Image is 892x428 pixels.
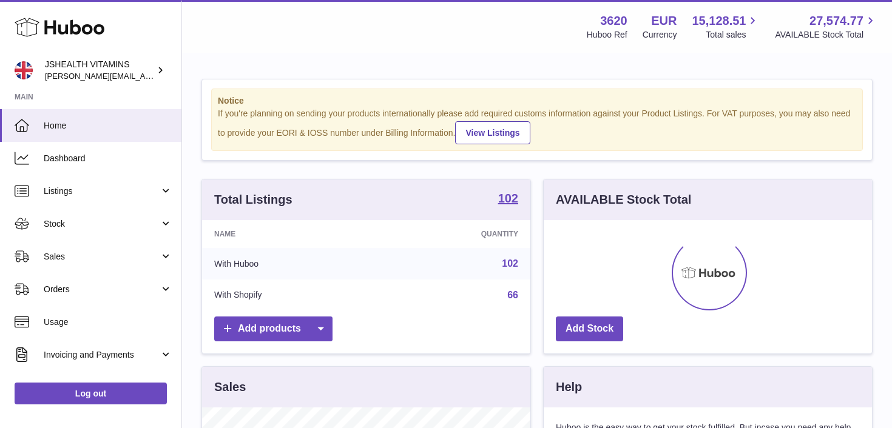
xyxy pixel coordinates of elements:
strong: Notice [218,95,856,107]
span: AVAILABLE Stock Total [775,29,877,41]
div: Huboo Ref [587,29,627,41]
a: 15,128.51 Total sales [692,13,760,41]
a: Add products [214,316,333,341]
span: Stock [44,218,160,230]
h3: AVAILABLE Stock Total [556,192,691,208]
h3: Help [556,379,582,395]
span: 15,128.51 [692,13,746,29]
strong: 102 [498,192,518,204]
span: Home [44,120,172,132]
td: With Huboo [202,248,379,279]
a: Add Stock [556,316,623,341]
span: Total sales [706,29,760,41]
a: 102 [502,258,518,269]
span: Dashboard [44,153,172,164]
strong: EUR [651,13,677,29]
strong: 3620 [600,13,627,29]
img: francesca@jshealthvitamins.com [15,61,33,79]
h3: Total Listings [214,192,292,208]
div: JSHEALTH VITAMINS [45,59,154,82]
a: 66 [507,290,518,300]
span: 27,574.77 [809,13,863,29]
td: With Shopify [202,279,379,311]
h3: Sales [214,379,246,395]
span: [PERSON_NAME][EMAIL_ADDRESS][DOMAIN_NAME] [45,71,243,81]
a: Log out [15,383,167,404]
th: Name [202,220,379,248]
span: Usage [44,316,172,328]
span: Sales [44,251,160,262]
div: Currency [643,29,677,41]
span: Invoicing and Payments [44,349,160,361]
a: View Listings [455,121,530,144]
th: Quantity [379,220,530,248]
a: 102 [498,192,518,207]
a: 27,574.77 AVAILABLE Stock Total [775,13,877,41]
span: Listings [44,186,160,197]
div: If you're planning on sending your products internationally please add required customs informati... [218,108,856,144]
span: Orders [44,284,160,295]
